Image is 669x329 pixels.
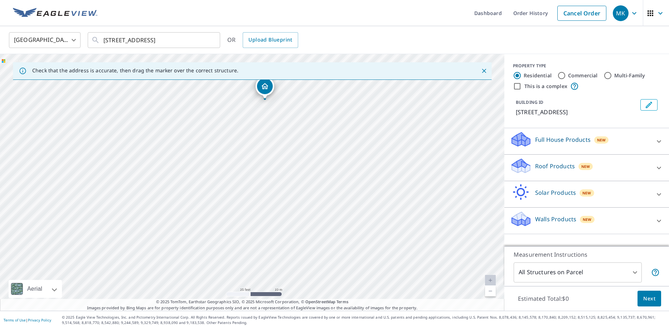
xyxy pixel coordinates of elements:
a: Terms of Use [4,318,26,323]
div: MK [613,5,629,21]
span: New [597,137,606,143]
img: EV Logo [13,8,97,19]
p: BUILDING ID [516,99,543,105]
div: All Structures on Parcel [514,262,642,282]
p: | [4,318,51,322]
p: Measurement Instructions [514,250,660,259]
p: Solar Products [535,188,576,197]
button: Close [479,66,489,76]
span: New [582,190,591,196]
input: Search by address or latitude-longitude [103,30,205,50]
span: Upload Blueprint [248,35,292,44]
a: Current Level 20, Zoom Out [485,286,496,296]
p: [STREET_ADDRESS] [516,108,638,116]
p: Estimated Total: $0 [512,291,575,306]
div: Aerial [9,280,62,298]
div: Roof ProductsNew [510,158,663,178]
a: Current Level 20, Zoom In Disabled [485,275,496,286]
label: Commercial [568,72,598,79]
a: OpenStreetMap [305,299,335,304]
p: Check that the address is accurate, then drag the marker over the correct structure. [32,67,238,74]
button: Edit building 1 [640,99,658,111]
a: Privacy Policy [28,318,51,323]
p: Walls Products [535,215,576,223]
a: Terms [336,299,348,304]
span: © 2025 TomTom, Earthstar Geographics SIO, © 2025 Microsoft Corporation, © [156,299,348,305]
p: Roof Products [535,162,575,170]
label: This is a complex [524,83,567,90]
label: Residential [524,72,552,79]
a: Cancel Order [557,6,606,21]
span: Your report will include each building or structure inside the parcel boundary. In some cases, du... [651,268,660,277]
div: OR [227,32,298,48]
div: Aerial [25,280,44,298]
span: Next [643,294,655,303]
a: Upload Blueprint [243,32,298,48]
div: [GEOGRAPHIC_DATA] [9,30,81,50]
div: Solar ProductsNew [510,184,663,204]
div: Walls ProductsNew [510,211,663,231]
div: Full House ProductsNew [510,131,663,151]
span: New [581,164,590,169]
label: Multi-Family [614,72,645,79]
div: PROPERTY TYPE [513,63,660,69]
button: Next [638,291,661,307]
p: © 2025 Eagle View Technologies, Inc. and Pictometry International Corp. All Rights Reserved. Repo... [62,315,665,325]
span: New [583,217,592,222]
p: Full House Products [535,135,591,144]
